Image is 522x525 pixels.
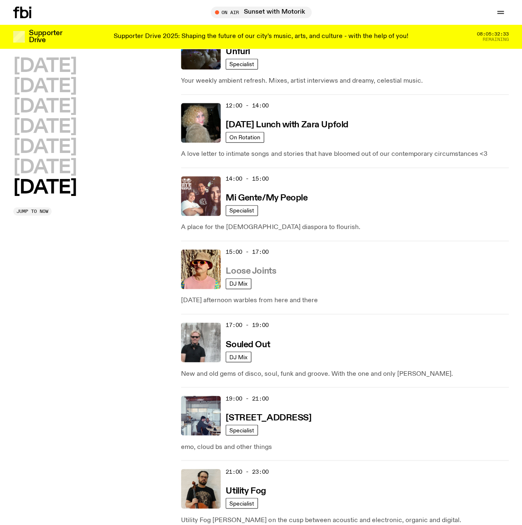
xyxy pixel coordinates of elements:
a: On Rotation [226,132,264,143]
a: [DATE] Lunch with Zara Upfold [226,119,348,129]
img: Peter holds a cello, wearing a black graphic tee and glasses. He looks directly at the camera aga... [181,469,221,508]
img: Pat sits at a dining table with his profile facing the camera. Rhea sits to his left facing the c... [181,396,221,435]
h3: Souled Out [226,340,270,349]
button: On AirSunset with Motorik [211,7,312,18]
span: DJ Mix [229,281,248,287]
h3: Utility Fog [226,487,266,495]
span: Specialist [229,427,254,433]
span: 12:00 - 14:00 [226,102,269,110]
p: emo, cloud bs and other things [181,442,509,452]
p: Supporter Drive 2025: Shaping the future of our city’s music, arts, and culture - with the help o... [114,33,408,41]
button: [DATE] [13,179,76,197]
a: Loose Joints [226,265,276,276]
a: Specialist [226,425,258,435]
img: Stephen looks directly at the camera, wearing a black tee, black sunglasses and headphones around... [181,322,221,362]
button: [DATE] [13,158,76,177]
img: A piece of fabric is pierced by sewing pins with different coloured heads, a rainbow light is cas... [181,30,221,69]
a: [STREET_ADDRESS] [226,412,311,422]
span: 19:00 - 21:00 [226,394,269,402]
span: DJ Mix [229,354,248,360]
h3: [DATE] Lunch with Zara Upfold [226,121,348,129]
span: 21:00 - 23:00 [226,468,269,475]
span: Specialist [229,61,254,67]
a: DJ Mix [226,351,251,362]
span: 14:00 - 15:00 [226,175,269,183]
button: Jump to now [13,207,52,215]
a: Utility Fog [226,485,266,495]
span: On Rotation [229,134,260,141]
p: A love letter to intimate songs and stories that have bloomed out of our contemporary circumstanc... [181,149,509,159]
a: Mi Gente/My People [226,192,307,203]
a: Unfurl [226,46,250,56]
button: [DATE] [13,98,76,116]
a: DJ Mix [226,278,251,289]
span: Jump to now [17,209,48,214]
button: [DATE] [13,118,76,136]
button: [DATE] [13,77,76,96]
span: 17:00 - 19:00 [226,321,269,329]
h3: Mi Gente/My People [226,194,307,203]
p: New and old gems of disco, soul, funk and groove. With the one and only [PERSON_NAME]. [181,369,509,379]
h3: Loose Joints [226,267,276,276]
img: Tyson stands in front of a paperbark tree wearing orange sunglasses, a suede bucket hat and a pin... [181,249,221,289]
a: Specialist [226,498,258,508]
a: Specialist [226,59,258,69]
h3: [STREET_ADDRESS] [226,413,311,422]
a: Souled Out [226,339,270,349]
h3: Unfurl [226,48,250,56]
p: A place for the [DEMOGRAPHIC_DATA] diaspora to flourish. [181,222,509,232]
span: 08:05:32:33 [477,32,509,36]
a: Specialist [226,205,258,216]
span: Specialist [229,208,254,214]
h3: Supporter Drive [29,30,62,44]
p: [DATE] afternoon warbles from here and there [181,296,509,305]
span: Remaining [483,37,509,42]
p: Your weekly ambient refresh. Mixes, artist interviews and dreamy, celestial music. [181,76,509,86]
img: A digital camera photo of Zara looking to her right at the camera, smiling. She is wearing a ligh... [181,103,221,143]
button: [DATE] [13,138,76,157]
span: 15:00 - 17:00 [226,248,269,256]
button: [DATE] [13,57,76,76]
p: Utility Fog [PERSON_NAME] on the cusp between acoustic and electronic, organic and digital. [181,515,509,525]
span: Specialist [229,500,254,506]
